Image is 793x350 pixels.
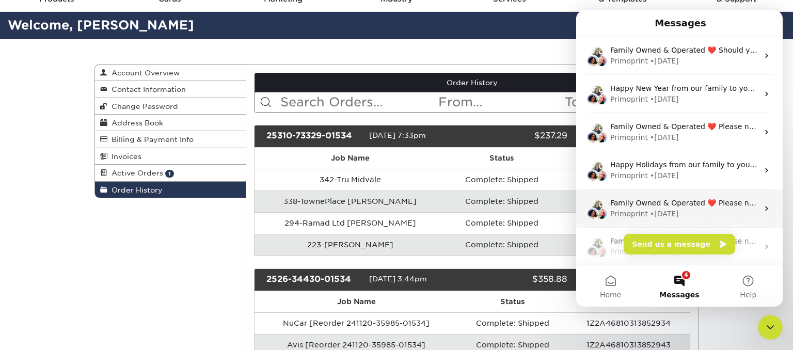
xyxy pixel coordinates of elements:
th: Job Name [255,291,458,312]
div: • [DATE] [74,160,103,171]
a: Change Password [95,98,246,115]
span: [DATE] 3:44pm [369,275,427,283]
td: Complete: Shipped [446,169,558,190]
th: Tracking # [558,148,690,169]
div: • [DATE] [74,84,103,94]
td: 1Z2A46810313852934 [567,312,690,334]
img: Irene avatar [15,151,27,163]
button: Messages [69,255,137,296]
button: Send us a message [47,224,159,244]
a: Address Book [95,115,246,131]
span: Help [164,281,180,288]
td: NuCar [Reorder 241120-35985-01534] [255,312,458,334]
td: 223-[PERSON_NAME] [255,234,446,256]
div: Primoprint [34,122,72,133]
span: Family Owned & Operated ❤️ Should you have any questions regarding your order or products, please... [34,36,755,44]
div: • [DATE] [74,122,103,133]
img: Avery avatar [10,235,23,248]
div: 25310-73329-01534 [259,130,369,143]
img: Irene avatar [15,227,27,240]
iframe: Intercom live chat [576,10,783,307]
img: Jenny avatar [19,159,31,171]
span: Home [24,281,45,288]
span: Address Book [107,119,163,127]
td: 294-Ramad Ltd [PERSON_NAME] [255,212,446,234]
td: 342-Tru Midvale [255,169,446,190]
a: Account Overview [95,65,246,81]
td: 1ZA228040390456012 [558,234,690,256]
img: Avery avatar [10,121,23,133]
th: Status [446,148,558,169]
span: Messages [83,281,123,288]
th: Tracking # [567,291,690,312]
span: Active Orders [107,169,163,177]
img: Avery avatar [10,83,23,95]
img: Irene avatar [15,113,27,125]
th: Status [458,291,567,312]
a: Contact Information [95,81,246,98]
iframe: Intercom live chat [758,315,783,340]
img: Jenny avatar [19,197,31,210]
td: 1ZA228040393124704 [558,169,690,190]
span: 1 [165,170,174,178]
div: $358.88 [464,273,575,287]
span: Account Overview [107,69,180,77]
a: Invoices [95,148,246,165]
div: Primoprint [34,236,72,247]
input: To... [564,92,690,112]
div: Primoprint [34,45,72,56]
th: Job Name [255,148,446,169]
img: Irene avatar [15,74,27,87]
td: Complete: Shipped [446,234,558,256]
a: Order History [255,73,690,92]
input: From... [437,92,563,112]
a: Order History [95,182,246,198]
td: 338-TownePlace [PERSON_NAME] [255,190,446,212]
img: Irene avatar [15,189,27,201]
button: Help [138,255,207,296]
div: • [DATE] [74,198,103,209]
div: Primoprint [34,84,72,94]
td: Complete: Shipped [446,212,558,234]
span: Order History [107,186,163,194]
iframe: Google Customer Reviews [3,319,88,346]
td: 1ZA228040393124704 [558,190,690,212]
a: Billing & Payment Info [95,131,246,148]
span: [DATE] 7:33pm [369,131,426,139]
a: Active Orders 1 [95,165,246,181]
span: Change Password [107,102,178,110]
input: Search Orders... [279,92,438,112]
div: Primoprint [34,160,72,171]
div: $237.29 [464,130,575,143]
div: Primoprint [34,198,72,209]
td: 1ZA228040390456012 [558,212,690,234]
img: Avery avatar [10,159,23,171]
img: Jenny avatar [19,235,31,248]
img: Jenny avatar [19,121,31,133]
td: Complete: Shipped [458,312,567,334]
img: Avery avatar [10,197,23,210]
span: Contact Information [107,85,186,93]
div: 2526-34430-01534 [259,273,369,287]
div: • [DATE] [74,45,103,56]
img: Jenny avatar [19,83,31,95]
span: Billing & Payment Info [107,135,194,144]
td: Complete: Shipped [446,190,558,212]
span: Invoices [107,152,141,161]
